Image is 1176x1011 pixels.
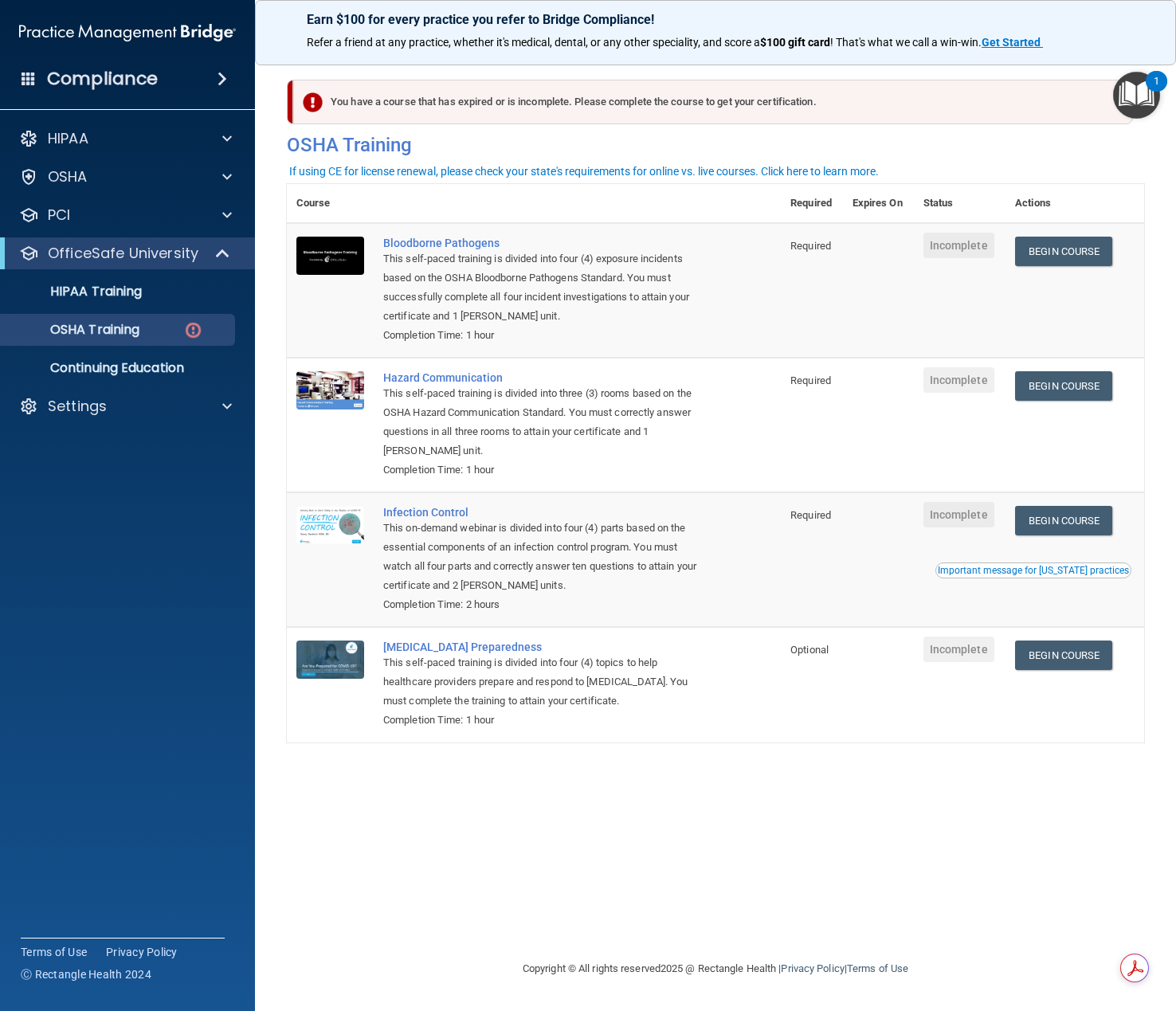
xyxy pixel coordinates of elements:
[307,12,1123,27] p: Earn $100 for every practice you refer to Bridge Compliance!
[1005,184,1144,223] th: Actions
[781,184,843,223] th: Required
[383,371,701,384] a: Hazard Communication
[1015,641,1112,670] a: Begin Course
[923,637,994,662] span: Incomplete
[48,244,198,263] p: OfficeSafe University
[383,711,701,730] div: Completion Time: 1 hour
[790,509,831,521] span: Required
[760,36,830,49] strong: $100 gift card
[781,962,844,974] a: Privacy Policy
[383,460,701,480] div: Completion Time: 1 hour
[289,166,879,177] div: If using CE for license renewal, please check your state's requirements for online vs. live cours...
[847,962,908,974] a: Terms of Use
[843,184,914,223] th: Expires On
[425,943,1006,994] div: Copyright © All rights reserved 2025 @ Rectangle Health | |
[383,641,701,653] a: [MEDICAL_DATA] Preparedness
[790,240,831,252] span: Required
[923,367,994,393] span: Incomplete
[287,163,881,179] button: If using CE for license renewal, please check your state's requirements for online vs. live cours...
[21,944,87,960] a: Terms of Use
[19,129,232,148] a: HIPAA
[982,36,1043,49] a: Get Started
[790,644,829,656] span: Optional
[19,206,232,225] a: PCI
[383,384,701,460] div: This self-paced training is divided into three (3) rooms based on the OSHA Hazard Communication S...
[106,944,178,960] a: Privacy Policy
[790,374,831,386] span: Required
[383,249,701,326] div: This self-paced training is divided into four (4) exposure incidents based on the OSHA Bloodborne...
[48,167,88,186] p: OSHA
[383,519,701,595] div: This on-demand webinar is divided into four (4) parts based on the essential components of an inf...
[914,184,1006,223] th: Status
[19,397,232,416] a: Settings
[48,206,70,225] p: PCI
[21,966,151,982] span: Ⓒ Rectangle Health 2024
[982,36,1041,49] strong: Get Started
[383,595,701,614] div: Completion Time: 2 hours
[383,506,701,519] a: Infection Control
[183,320,203,340] img: danger-circle.6113f641.png
[1113,72,1160,119] button: Open Resource Center, 1 new notification
[287,184,374,223] th: Course
[293,80,1133,124] div: You have a course that has expired or is incomplete. Please complete the course to get your certi...
[48,397,107,416] p: Settings
[303,92,323,112] img: exclamation-circle-solid-danger.72ef9ffc.png
[830,36,982,49] span: ! That's what we call a win-win.
[47,68,158,90] h4: Compliance
[307,36,760,49] span: Refer a friend at any practice, whether it's medical, dental, or any other speciality, and score a
[383,326,701,345] div: Completion Time: 1 hour
[923,502,994,527] span: Incomplete
[10,322,139,338] p: OSHA Training
[935,562,1131,578] button: Read this if you are a dental practitioner in the state of CA
[383,237,701,249] a: Bloodborne Pathogens
[1015,371,1112,401] a: Begin Course
[19,167,232,186] a: OSHA
[19,244,231,263] a: OfficeSafe University
[923,233,994,258] span: Incomplete
[10,284,142,300] p: HIPAA Training
[1015,237,1112,266] a: Begin Course
[938,566,1129,575] div: Important message for [US_STATE] practices
[1154,81,1159,102] div: 1
[383,653,701,711] div: This self-paced training is divided into four (4) topics to help healthcare providers prepare and...
[48,129,88,148] p: HIPAA
[10,360,228,376] p: Continuing Education
[287,134,1144,156] h4: OSHA Training
[19,17,236,49] img: PMB logo
[1015,506,1112,535] a: Begin Course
